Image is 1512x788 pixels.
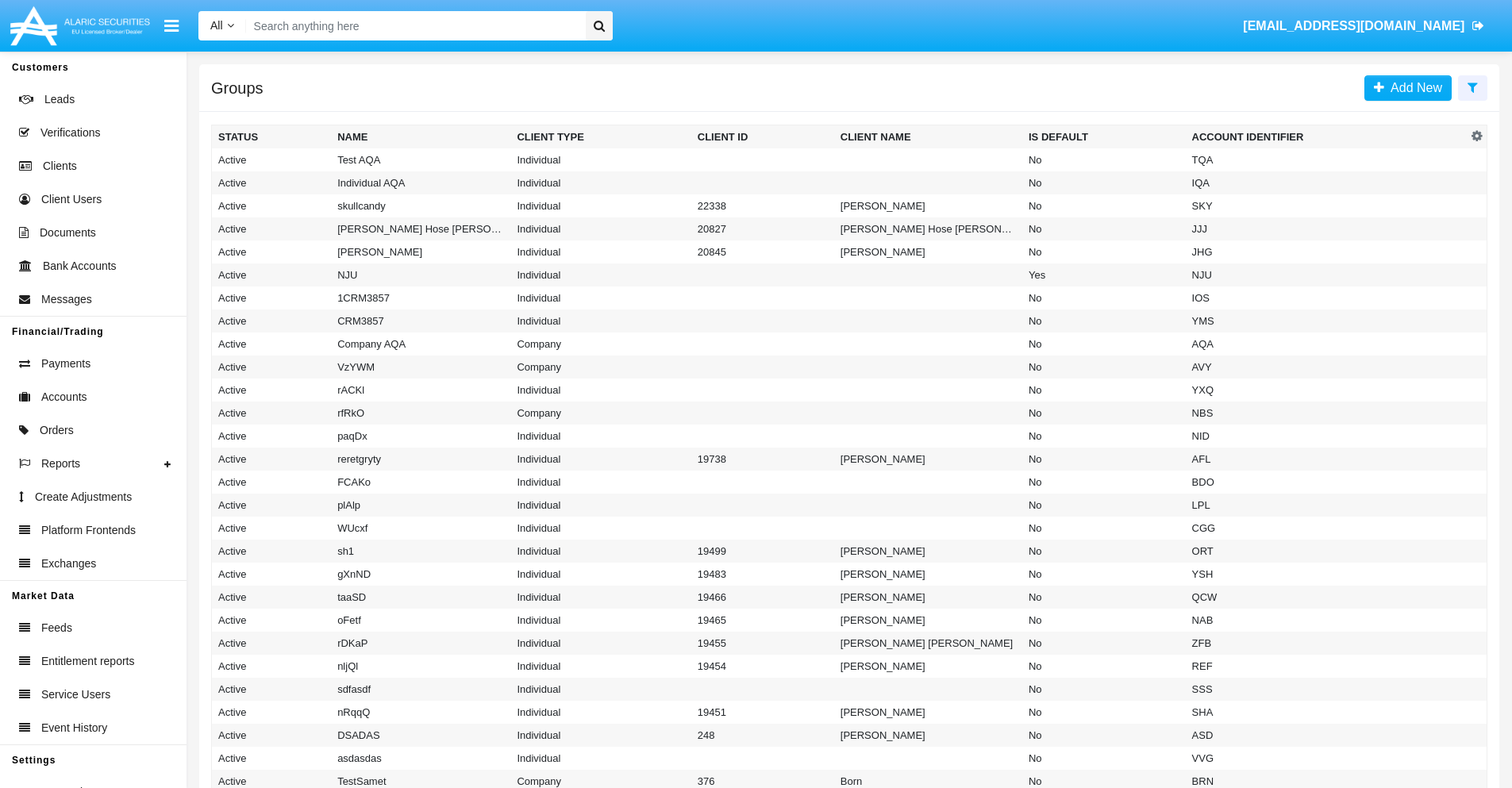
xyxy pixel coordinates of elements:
[41,555,96,572] span: Exchanges
[1022,471,1186,494] td: No
[691,701,834,724] td: 19451
[40,422,74,439] span: Orders
[331,402,510,425] td: rfRkO
[510,540,691,563] td: Individual
[1186,655,1468,678] td: REF
[1022,171,1186,194] td: No
[510,586,691,609] td: Individual
[510,701,691,724] td: Individual
[510,148,691,171] td: Individual
[1022,240,1186,263] td: No
[331,701,510,724] td: nRqqQ
[1022,379,1186,402] td: No
[41,720,107,736] span: Event History
[510,240,691,263] td: Individual
[691,240,834,263] td: 20845
[41,620,72,636] span: Feeds
[834,586,1022,609] td: [PERSON_NAME]
[41,191,102,208] span: Client Users
[41,356,90,372] span: Payments
[331,586,510,609] td: taaSD
[331,563,510,586] td: gXnND
[1022,286,1186,309] td: No
[1186,171,1468,194] td: IQA
[331,217,510,240] td: [PERSON_NAME] Hose [PERSON_NAME]
[40,125,100,141] span: Verifications
[331,240,510,263] td: [PERSON_NAME]
[331,194,510,217] td: skullcandy
[691,540,834,563] td: 19499
[331,494,510,517] td: plAlp
[1186,402,1468,425] td: NBS
[510,379,691,402] td: Individual
[212,494,332,517] td: Active
[212,563,332,586] td: Active
[1022,448,1186,471] td: No
[331,724,510,747] td: DSADAS
[331,540,510,563] td: sh1
[510,125,691,149] th: Client Type
[212,517,332,540] td: Active
[834,240,1022,263] td: [PERSON_NAME]
[510,332,691,356] td: Company
[1186,148,1468,171] td: TQA
[510,747,691,770] td: Individual
[1022,517,1186,540] td: No
[1186,632,1468,655] td: ZFB
[691,448,834,471] td: 19738
[691,125,834,149] th: Client ID
[41,686,110,703] span: Service Users
[1022,263,1186,286] td: Yes
[510,724,691,747] td: Individual
[834,609,1022,632] td: [PERSON_NAME]
[691,632,834,655] td: 19455
[1022,402,1186,425] td: No
[1022,678,1186,701] td: No
[510,402,691,425] td: Company
[212,332,332,356] td: Active
[1186,724,1468,747] td: ASD
[212,309,332,332] td: Active
[1186,194,1468,217] td: SKY
[331,517,510,540] td: WUcxf
[510,286,691,309] td: Individual
[40,225,96,241] span: Documents
[510,425,691,448] td: Individual
[246,11,580,40] input: Search
[1022,494,1186,517] td: No
[212,632,332,655] td: Active
[1186,563,1468,586] td: YSH
[43,258,117,275] span: Bank Accounts
[1022,563,1186,586] td: No
[198,17,246,34] a: All
[1022,609,1186,632] td: No
[212,724,332,747] td: Active
[41,456,80,472] span: Reports
[1022,148,1186,171] td: No
[1186,517,1468,540] td: CGG
[212,125,332,149] th: Status
[834,563,1022,586] td: [PERSON_NAME]
[331,286,510,309] td: 1CRM3857
[510,678,691,701] td: Individual
[510,609,691,632] td: Individual
[331,263,510,286] td: NJU
[331,609,510,632] td: oFetf
[43,158,77,175] span: Clients
[1186,678,1468,701] td: SSS
[331,332,510,356] td: Company AQA
[212,747,332,770] td: Active
[1186,286,1468,309] td: IOS
[510,309,691,332] td: Individual
[331,171,510,194] td: Individual AQA
[1186,240,1468,263] td: JHG
[212,217,332,240] td: Active
[691,655,834,678] td: 19454
[212,701,332,724] td: Active
[211,82,264,94] h5: Groups
[331,309,510,332] td: CRM3857
[212,678,332,701] td: Active
[510,356,691,379] td: Company
[1186,701,1468,724] td: SHA
[1186,309,1468,332] td: YMS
